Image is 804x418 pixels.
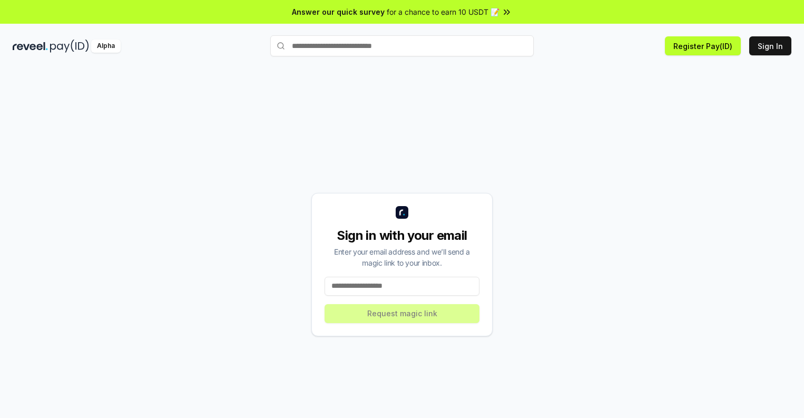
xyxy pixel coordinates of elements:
img: pay_id [50,40,89,53]
button: Register Pay(ID) [665,36,741,55]
img: logo_small [396,206,408,219]
button: Sign In [749,36,791,55]
img: reveel_dark [13,40,48,53]
div: Alpha [91,40,121,53]
span: for a chance to earn 10 USDT 📝 [387,6,499,17]
div: Sign in with your email [325,227,479,244]
span: Answer our quick survey [292,6,385,17]
div: Enter your email address and we’ll send a magic link to your inbox. [325,246,479,268]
